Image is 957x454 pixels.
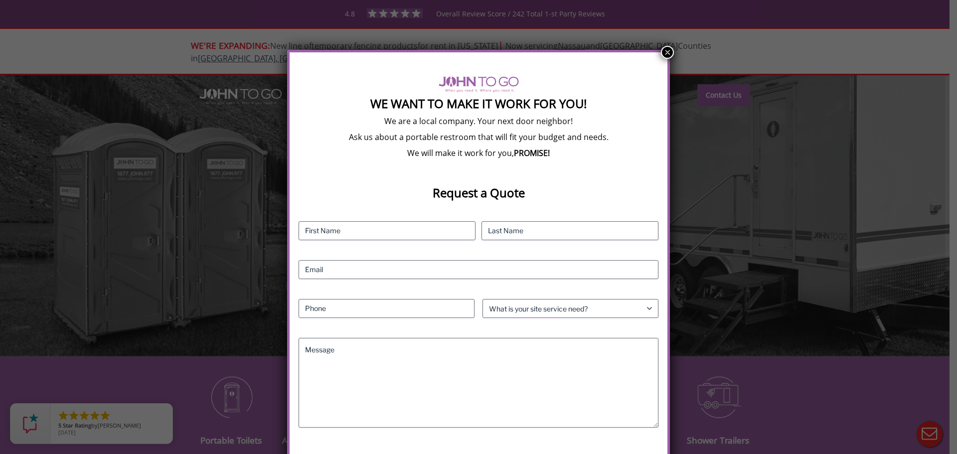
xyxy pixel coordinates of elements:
[299,221,476,240] input: First Name
[370,95,587,112] strong: We Want To Make It Work For You!
[439,76,519,92] img: logo of viptogo
[514,148,550,158] b: PROMISE!
[299,299,475,318] input: Phone
[433,184,525,201] strong: Request a Quote
[299,132,658,143] p: Ask us about a portable restroom that will fit your budget and needs.
[661,46,674,59] button: Close
[299,116,658,127] p: We are a local company. Your next door neighbor!
[299,148,658,158] p: We will make it work for you,
[299,260,658,279] input: Email
[481,221,658,240] input: Last Name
